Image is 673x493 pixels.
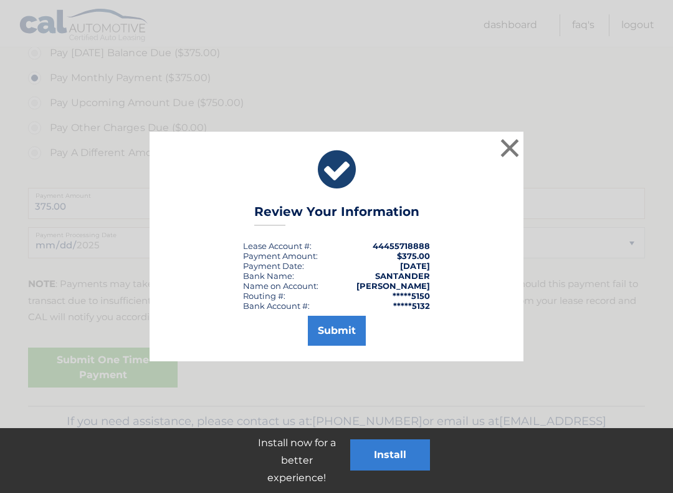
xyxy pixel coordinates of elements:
button: Install [350,439,430,471]
span: Payment Date [243,261,302,271]
div: Lease Account #: [243,241,312,251]
strong: [PERSON_NAME] [356,281,430,291]
span: [DATE] [400,261,430,271]
p: Install now for a better experience! [243,434,350,487]
div: Payment Amount: [243,251,318,261]
button: × [497,135,522,160]
div: Bank Account #: [243,301,310,311]
strong: 44455718888 [373,241,430,251]
h3: Review Your Information [254,204,419,226]
div: Bank Name: [243,271,294,281]
div: Routing #: [243,291,285,301]
button: Submit [308,316,366,346]
span: $375.00 [397,251,430,261]
div: Name on Account: [243,281,318,291]
div: : [243,261,304,271]
strong: SANTANDER [375,271,430,281]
